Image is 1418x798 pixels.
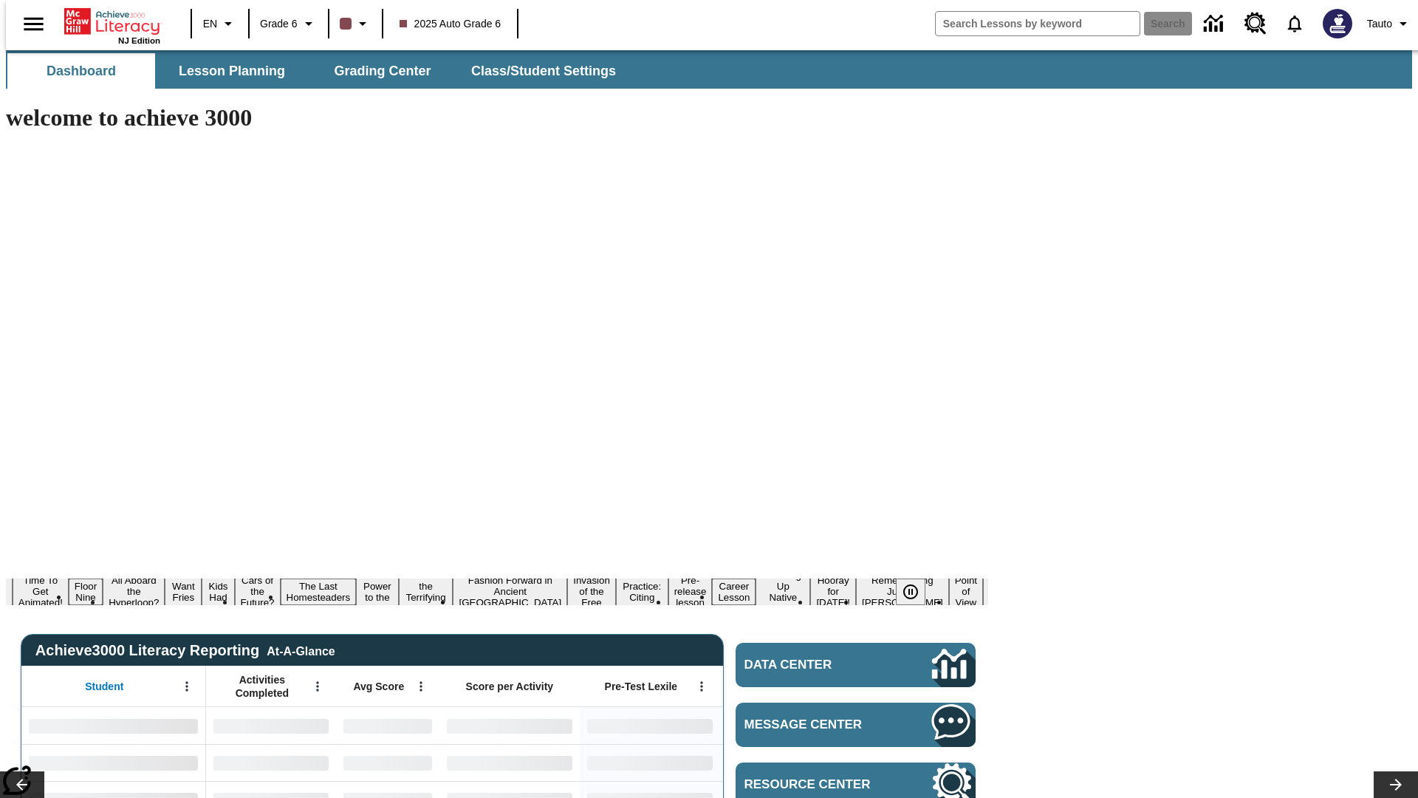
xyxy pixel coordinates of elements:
div: Pause [896,579,940,605]
button: Slide 18 Remembering Justice O'Connor [856,573,949,610]
span: Grade 6 [260,16,298,32]
span: Lesson Planning [179,63,285,80]
span: Achieve3000 Literacy Reporting [35,642,335,659]
button: Slide 4 All Aboard the Hyperloop? [103,573,165,610]
span: Grading Center [334,63,431,80]
a: Notifications [1275,4,1314,43]
button: Open Menu [306,675,329,698]
div: No Data, [336,744,439,781]
span: 2025 Auto Grade 6 [400,16,501,32]
a: Data Center [736,643,976,687]
span: Activities Completed [213,673,311,700]
button: Slide 16 Cooking Up Native Traditions [756,567,810,616]
span: Score per Activity [466,680,554,693]
button: Grade: Grade 6, Select a grade [254,10,323,37]
a: Message Center [736,703,976,747]
button: Slide 12 The Invasion of the Free CD [567,562,616,621]
button: Open side menu [12,2,55,46]
span: Pre-Test Lexile [605,680,678,693]
button: Slide 2 Time To Get Animated! [13,573,69,610]
span: Resource Center [744,777,888,792]
button: Slide 14 Pre-release lesson [668,573,713,610]
button: Slide 13 Mixed Practice: Citing Evidence [616,567,668,616]
button: Slide 5 Do You Want Fries With That? [165,556,202,627]
span: Class/Student Settings [471,63,616,80]
button: Open Menu [176,675,198,698]
div: SubNavbar [6,53,629,89]
button: Select a new avatar [1314,4,1361,43]
a: Resource Center, Will open in new tab [1236,4,1275,44]
button: Open Menu [691,675,713,698]
button: Slide 9 Solar Power to the People [356,567,399,616]
button: Slide 3 Floor Nine [69,579,103,605]
a: Home [64,7,160,36]
button: Slide 8 The Last Homesteaders [281,579,357,605]
h1: welcome to achieve 3000 [6,104,988,132]
input: search field [936,12,1140,35]
button: Pause [896,579,925,605]
span: Data Center [744,658,883,672]
div: No Data, [206,744,336,781]
button: Slide 7 Cars of the Future? [235,573,281,610]
button: Class color is dark brown. Change class color [334,10,377,37]
button: Lesson Planning [158,53,306,89]
button: Slide 19 Point of View [949,573,983,610]
span: EN [203,16,217,32]
button: Slide 6 Dirty Jobs Kids Had To Do [202,556,234,627]
button: Slide 11 Fashion Forward in Ancient Rome [453,573,567,610]
button: Slide 15 Career Lesson [712,579,756,605]
button: Slide 17 Hooray for Constitution Day! [810,573,856,610]
div: No Data, [206,707,336,744]
button: Dashboard [7,53,155,89]
div: No Data, [336,707,439,744]
button: Slide 10 Attack of the Terrifying Tomatoes [399,567,453,616]
button: Language: EN, Select a language [196,10,244,37]
span: Avg Score [353,680,404,693]
button: Class/Student Settings [459,53,628,89]
button: Lesson carousel, Next [1374,771,1418,798]
button: Grading Center [309,53,456,89]
button: Slide 20 The Constitution's Balancing Act [983,567,1054,616]
span: NJ Edition [118,36,160,45]
div: SubNavbar [6,50,1412,89]
img: Avatar [1323,9,1352,38]
button: Open Menu [410,675,432,698]
span: Student [85,680,123,693]
span: Message Center [744,717,888,732]
div: Home [64,5,160,45]
span: Dashboard [47,63,116,80]
a: Data Center [1195,4,1236,44]
button: Profile/Settings [1361,10,1418,37]
div: At-A-Glance [267,642,335,658]
span: Tauto [1367,16,1392,32]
